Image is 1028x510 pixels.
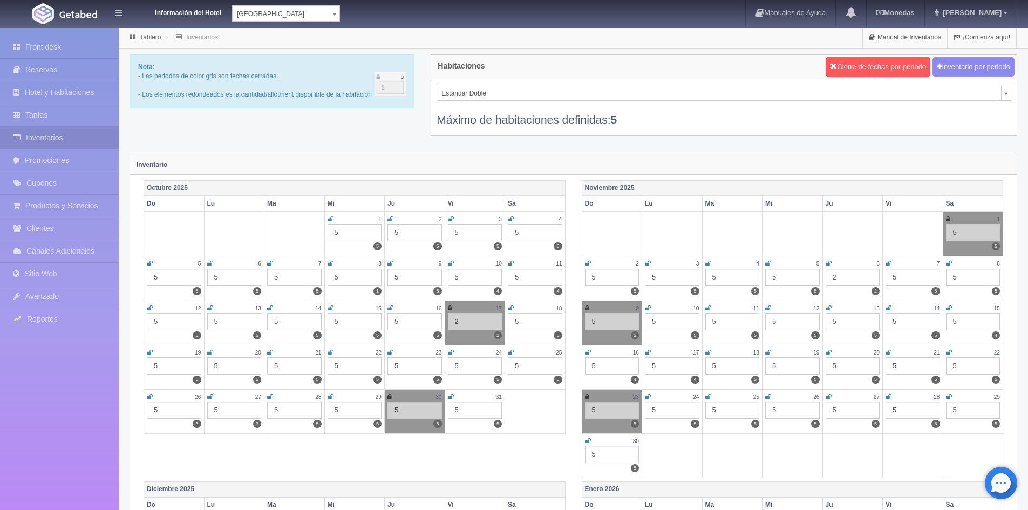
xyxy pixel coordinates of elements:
small: 21 [315,350,321,356]
label: 5 [751,420,759,428]
div: 5 [946,357,1000,375]
small: 4 [559,216,562,222]
div: 5 [886,402,940,419]
th: Sa [505,196,566,212]
div: - Las periodos de color gris son fechas cerradas. - Los elementos redondeados es la cantidad/allo... [130,54,414,108]
label: 5 [193,287,201,295]
img: Getabed [32,3,54,24]
small: 23 [435,350,441,356]
label: 5 [253,376,261,384]
label: 5 [751,287,759,295]
div: 5 [267,357,322,375]
a: Tablero [140,33,161,41]
div: 5 [585,269,639,286]
small: 31 [496,394,502,400]
small: 29 [994,394,1000,400]
label: 2 [872,287,880,295]
label: 5 [931,420,940,428]
div: 5 [147,313,201,330]
small: 7 [937,261,940,267]
label: 5 [691,287,699,295]
label: 5 [373,331,382,339]
div: 5 [765,402,820,419]
small: 27 [874,394,880,400]
div: 5 [267,269,322,286]
label: 5 [554,242,562,250]
small: 22 [994,350,1000,356]
div: 5 [946,269,1000,286]
small: 8 [378,261,382,267]
th: Sa [943,196,1003,212]
div: 5 [207,269,262,286]
label: 3 [193,420,201,428]
div: 5 [147,402,201,419]
small: 1 [378,216,382,222]
label: 4 [691,376,699,384]
small: 17 [693,350,699,356]
small: 24 [496,350,502,356]
label: 5 [193,331,201,339]
b: Monedas [876,9,914,17]
small: 28 [934,394,940,400]
div: 5 [826,357,880,375]
label: 5 [313,420,321,428]
dt: Información del Hotel [135,5,221,18]
div: 5 [705,402,760,419]
small: 25 [753,394,759,400]
small: 18 [556,305,562,311]
label: 5 [631,464,639,472]
th: Ma [702,196,763,212]
label: 5 [751,331,759,339]
label: 5 [433,242,441,250]
span: [PERSON_NAME] [940,9,1002,17]
div: 5 [645,313,699,330]
small: 16 [435,305,441,311]
div: 5 [328,402,382,419]
small: 11 [753,305,759,311]
th: Ma [264,196,325,212]
small: 2 [439,216,442,222]
div: 5 [508,357,562,375]
label: 5 [433,287,441,295]
label: 4 [494,287,502,295]
small: 11 [556,261,562,267]
div: 5 [705,313,760,330]
small: 12 [813,305,819,311]
small: 30 [633,438,639,444]
small: 7 [318,261,322,267]
th: Octubre 2025 [144,180,566,196]
small: 22 [376,350,382,356]
small: 6 [876,261,880,267]
label: 5 [631,331,639,339]
img: Getabed [59,10,97,18]
small: 20 [874,350,880,356]
h4: Habitaciones [438,62,485,70]
small: 28 [315,394,321,400]
div: 5 [826,402,880,419]
div: 5 [645,269,699,286]
small: 26 [813,394,819,400]
span: [GEOGRAPHIC_DATA] [237,6,325,22]
small: 17 [496,305,502,311]
small: 16 [633,350,639,356]
th: Diciembre 2025 [144,482,566,498]
label: 3 [253,420,261,428]
label: 5 [373,420,382,428]
a: Estándar Doble [437,85,1011,101]
div: 5 [207,357,262,375]
div: 5 [585,313,639,330]
div: 5 [765,313,820,330]
label: 5 [811,376,819,384]
small: 12 [195,305,201,311]
small: 2 [636,261,639,267]
small: 21 [934,350,940,356]
div: 5 [387,402,442,419]
label: 5 [631,420,639,428]
a: ¡Comienza aquí! [948,27,1016,48]
small: 10 [496,261,502,267]
label: 4 [992,331,1000,339]
small: 15 [994,305,1000,311]
small: 20 [255,350,261,356]
small: 8 [997,261,1000,267]
small: 23 [633,394,639,400]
